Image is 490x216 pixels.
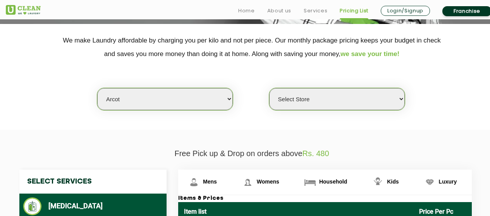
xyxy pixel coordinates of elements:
[423,175,437,189] img: Luxury
[340,6,368,15] a: Pricing List
[23,197,163,215] li: [MEDICAL_DATA]
[319,179,347,185] span: Household
[203,179,217,185] span: Mens
[387,179,399,185] span: Kids
[6,5,41,15] img: UClean Laundry and Dry Cleaning
[267,6,291,15] a: About us
[303,149,329,158] span: Rs. 480
[381,6,430,16] a: Login/Signup
[178,195,472,202] h3: Items & Prices
[371,175,385,189] img: Kids
[304,6,327,15] a: Services
[340,50,399,58] span: we save your time!
[19,170,167,194] h4: Select Services
[187,175,201,189] img: Mens
[257,179,279,185] span: Womens
[238,6,255,15] a: Home
[303,175,317,189] img: Household
[439,179,457,185] span: Luxury
[23,197,41,215] img: Dry Cleaning
[241,175,254,189] img: Womens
